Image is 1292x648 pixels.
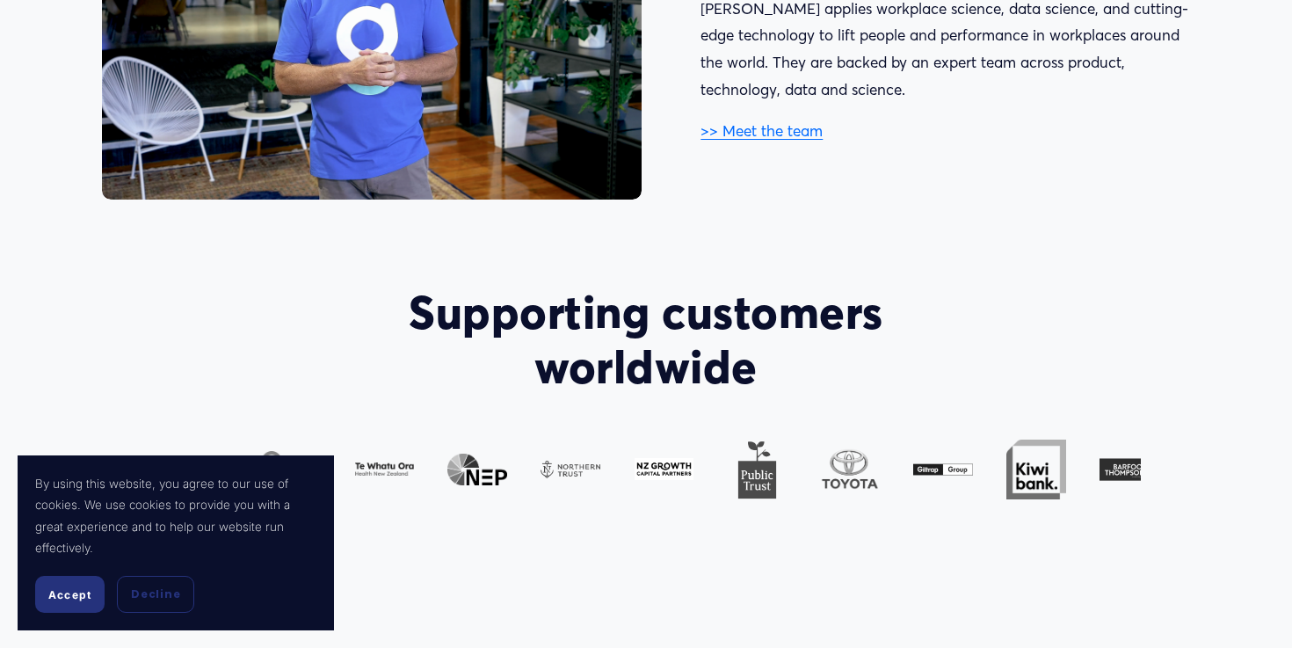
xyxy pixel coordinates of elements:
button: Decline [117,576,194,613]
span: Decline [131,586,180,602]
p: By using this website, you agree to our use of cookies. We use cookies to provide you with a grea... [35,473,316,558]
a: >> Meet the team [700,121,823,140]
button: Accept [35,576,105,613]
section: Cookie banner [18,455,334,630]
span: Supporting customers worldwide [409,284,895,396]
span: Accept [48,588,91,601]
